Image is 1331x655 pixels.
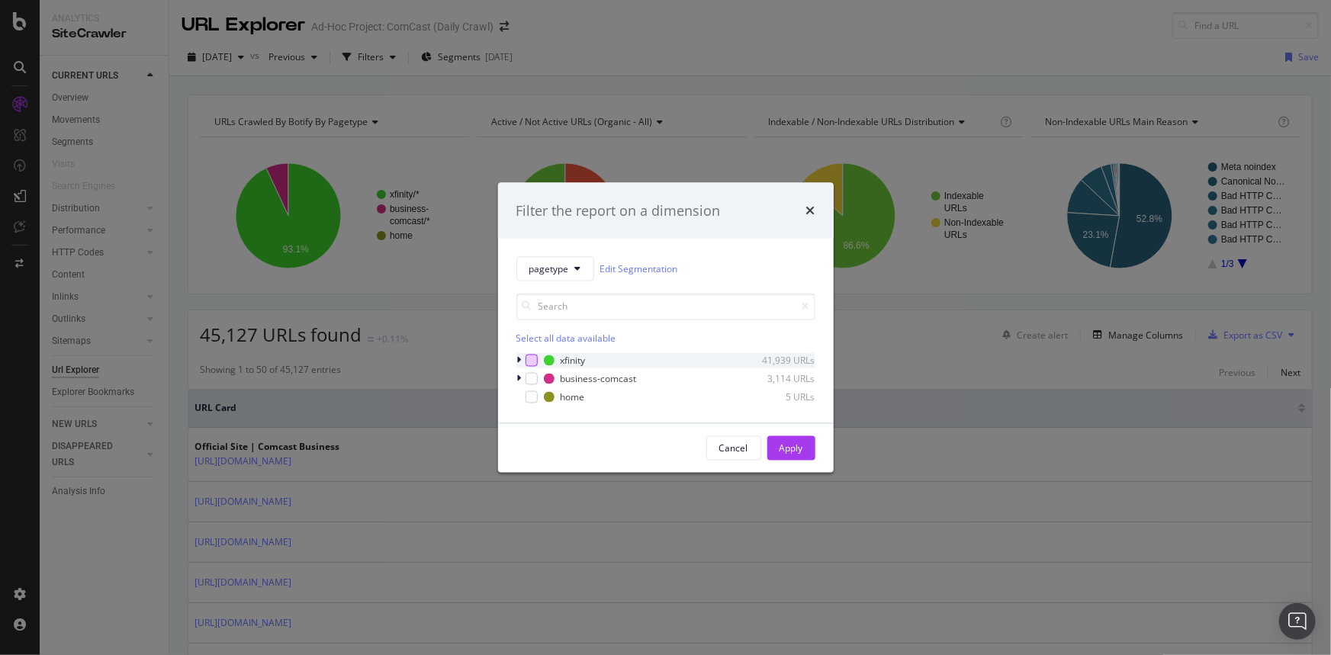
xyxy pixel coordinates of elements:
[741,390,815,403] div: 5 URLs
[516,257,594,281] button: pagetype
[600,261,678,277] a: Edit Segmentation
[806,201,815,220] div: times
[741,354,815,367] div: 41,939 URLs
[516,294,815,320] input: Search
[516,201,721,220] div: Filter the report on a dimension
[767,436,815,461] button: Apply
[529,262,569,275] span: pagetype
[561,354,586,367] div: xfinity
[741,372,815,385] div: 3,114 URLs
[498,182,834,473] div: modal
[780,441,803,454] div: Apply
[561,372,637,385] div: business-comcast
[516,332,815,345] div: Select all data available
[1279,603,1316,640] div: Open Intercom Messenger
[719,441,748,454] div: Cancel
[561,390,585,403] div: home
[706,436,761,461] button: Cancel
